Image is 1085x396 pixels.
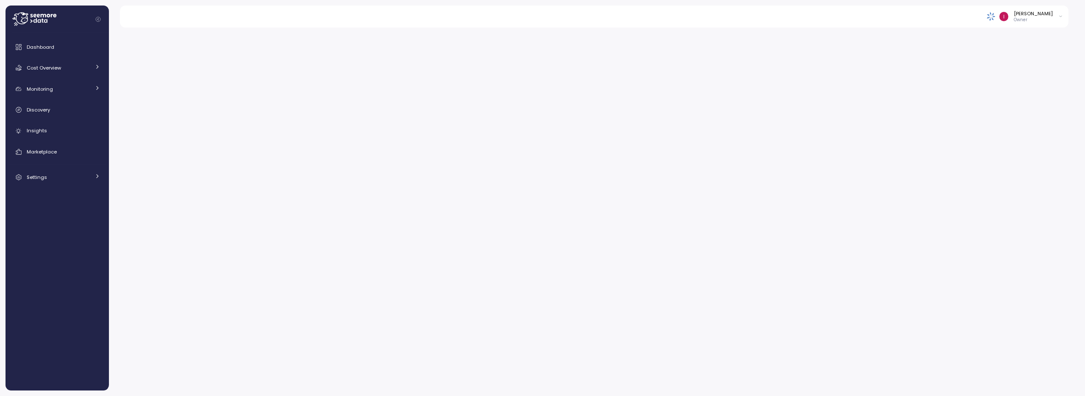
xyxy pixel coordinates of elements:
[9,81,106,98] a: Monitoring
[999,12,1008,21] img: ACg8ocKLuhHFaZBJRg6H14Zm3JrTaqN1bnDy5ohLcNYWE-rfMITsOg=s96-c
[27,106,50,113] span: Discovery
[9,59,106,76] a: Cost Overview
[27,148,57,155] span: Marketplace
[1014,10,1053,17] div: [PERSON_NAME]
[27,174,47,181] span: Settings
[93,16,103,22] button: Collapse navigation
[987,12,996,21] img: 68790ce639d2d68da1992664.PNG
[27,86,53,92] span: Monitoring
[9,169,106,186] a: Settings
[1014,17,1053,23] p: Owner
[9,39,106,56] a: Dashboard
[27,44,54,50] span: Dashboard
[9,143,106,160] a: Marketplace
[9,101,106,118] a: Discovery
[27,127,47,134] span: Insights
[27,64,61,71] span: Cost Overview
[9,123,106,139] a: Insights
